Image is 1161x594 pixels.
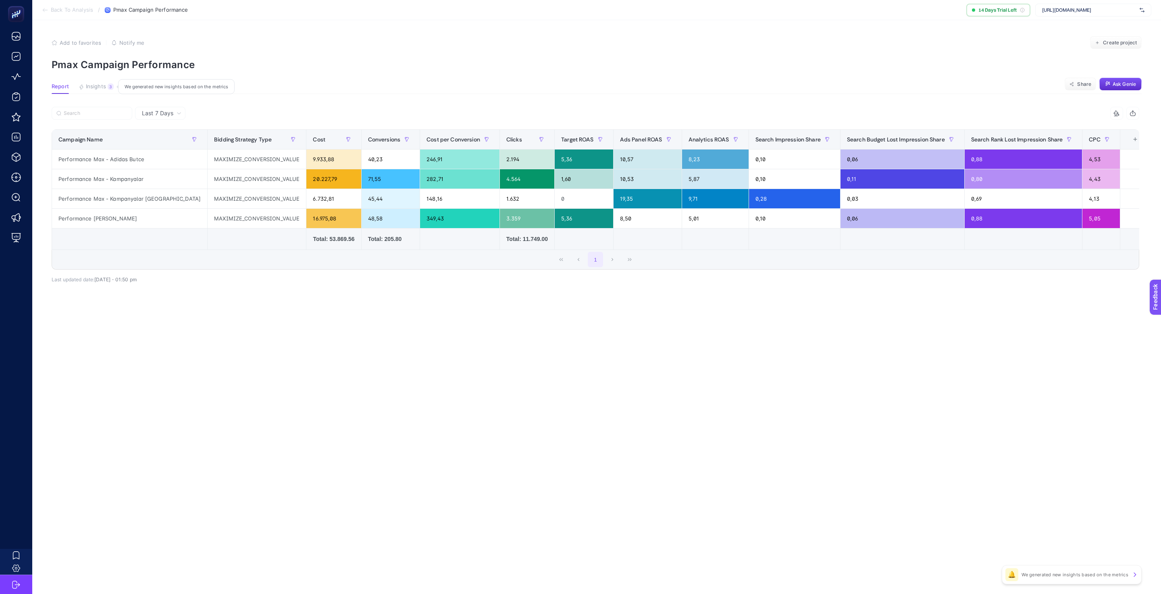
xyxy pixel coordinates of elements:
[555,150,613,169] div: 5,36
[119,39,144,46] span: Notify me
[620,136,662,143] span: Ads Panel ROAS
[306,209,361,228] div: 16.975,08
[1089,136,1100,143] span: CPC
[313,235,354,243] div: Total: 53.869.56
[52,169,207,189] div: Performance Max - Kampanyalar
[420,209,499,228] div: 349,43
[506,235,548,243] div: Total: 11.749.00
[841,169,964,189] div: 0,11
[52,39,101,46] button: Add to favorites
[1099,78,1142,91] button: Ask Genie
[313,136,325,143] span: Cost
[965,169,1082,189] div: 0,80
[614,189,682,208] div: 19,35
[682,150,749,169] div: 8,23
[208,189,306,208] div: MAXIMIZE_CONVERSION_VALUE
[561,136,594,143] span: Target ROAS
[965,209,1082,228] div: 0,88
[52,209,207,228] div: Performance [PERSON_NAME]
[749,209,840,228] div: 0,10
[755,136,821,143] span: Search Impression Share
[749,169,840,189] div: 0,10
[52,276,94,282] span: Last updated date:
[971,136,1063,143] span: Search Rank Lost Impression Share
[614,169,682,189] div: 10,53
[847,136,945,143] span: Search Budget Lost Impression Share
[555,209,613,228] div: 5,36
[682,169,749,189] div: 5,87
[86,83,106,90] span: Insights
[52,120,1139,282] div: Last 7 Days
[978,7,1017,13] span: 14 Days Trial Left
[208,150,306,169] div: MAXIMIZE_CONVERSION_VALUE
[841,209,964,228] div: 0,06
[420,189,499,208] div: 148,16
[368,235,414,243] div: Total: 205.80
[1082,169,1119,189] div: 4,43
[1082,209,1119,228] div: 5,05
[420,150,499,169] div: 246,91
[306,169,361,189] div: 20.227,79
[1127,136,1133,154] div: 13 items selected
[362,169,420,189] div: 71,55
[506,136,522,143] span: Clicks
[500,169,554,189] div: 4.564
[306,189,361,208] div: 6.732,81
[689,136,729,143] span: Analytics ROAS
[368,136,401,143] span: Conversions
[588,252,603,267] button: 1
[94,276,137,282] span: [DATE]・01:50 pm
[98,6,100,13] span: /
[841,189,964,208] div: 0,03
[965,150,1082,169] div: 0,88
[1090,36,1142,49] button: Create project
[108,83,114,90] div: 3
[500,189,554,208] div: 1.632
[614,209,682,228] div: 8,50
[64,110,127,116] input: Search
[965,189,1082,208] div: 0,69
[51,7,93,13] span: Back To Analysis
[682,209,749,228] div: 5,01
[555,169,613,189] div: 1,60
[60,39,101,46] span: Add to favorites
[749,150,840,169] div: 0,10
[427,136,480,143] span: Cost per Conversion
[118,79,235,94] div: We generated new insights based on the metrics
[555,189,613,208] div: 0
[614,150,682,169] div: 10,57
[214,136,272,143] span: Bidding Strategy Type
[52,189,207,208] div: Performance Max - Kampanyalar [GEOGRAPHIC_DATA]
[500,150,554,169] div: 2.194
[58,136,103,143] span: Campaign Name
[362,189,420,208] div: 45,44
[52,83,69,90] span: Report
[362,150,420,169] div: 40,23
[5,2,31,9] span: Feedback
[1065,78,1096,91] button: Share
[682,189,749,208] div: 9,71
[208,169,306,189] div: MAXIMIZE_CONVERSION_VALUE
[1042,7,1136,13] span: [URL][DOMAIN_NAME]
[52,59,1142,71] p: Pmax Campaign Performance
[111,39,144,46] button: Notify me
[1082,150,1119,169] div: 4,53
[1128,136,1143,143] div: +
[1082,189,1119,208] div: 4,13
[306,150,361,169] div: 9.933,88
[113,7,188,13] span: Pmax Campaign Performance
[420,169,499,189] div: 282,71
[1113,81,1136,87] span: Ask Genie
[500,209,554,228] div: 3.359
[52,150,207,169] div: Performance Max - Adidas Butce
[362,209,420,228] div: 48,58
[208,209,306,228] div: MAXIMIZE_CONVERSION_VALUE
[142,109,173,117] span: Last 7 Days
[1140,6,1144,14] img: svg%3e
[1103,39,1137,46] span: Create project
[841,150,964,169] div: 0,06
[749,189,840,208] div: 0,28
[1077,81,1091,87] span: Share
